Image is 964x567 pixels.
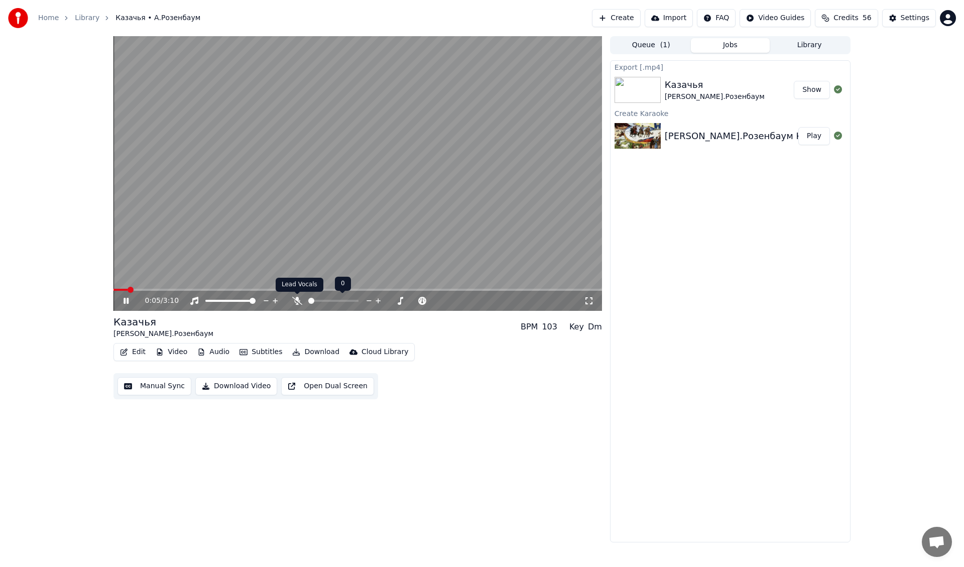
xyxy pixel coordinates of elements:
[665,129,877,143] div: [PERSON_NAME].Розенбаум Казачья Караоке
[163,296,179,306] span: 3:10
[740,9,811,27] button: Video Guides
[195,377,277,395] button: Download Video
[697,9,736,27] button: FAQ
[113,329,213,339] div: [PERSON_NAME].Розенбаум
[152,345,191,359] button: Video
[794,81,830,99] button: Show
[770,38,849,53] button: Library
[38,13,59,23] a: Home
[882,9,936,27] button: Settings
[815,9,878,27] button: Credits56
[281,377,374,395] button: Open Dual Screen
[863,13,872,23] span: 56
[588,321,602,333] div: Dm
[117,377,191,395] button: Manual Sync
[798,127,830,145] button: Play
[660,40,670,50] span: ( 1 )
[665,92,765,102] div: [PERSON_NAME].Розенбаум
[592,9,641,27] button: Create
[193,345,233,359] button: Audio
[116,345,150,359] button: Edit
[288,345,343,359] button: Download
[335,277,351,291] div: 0
[145,296,161,306] span: 0:05
[115,13,200,23] span: Казачья • А.Розенбаум
[38,13,200,23] nav: breadcrumb
[75,13,99,23] a: Library
[833,13,858,23] span: Credits
[569,321,584,333] div: Key
[8,8,28,28] img: youka
[145,296,169,306] div: /
[901,13,929,23] div: Settings
[612,38,691,53] button: Queue
[611,61,850,73] div: Export [.mp4]
[542,321,557,333] div: 103
[276,278,323,292] div: Lead Vocals
[235,345,286,359] button: Subtitles
[113,315,213,329] div: Казачья
[665,78,765,92] div: Казачья
[521,321,538,333] div: BPM
[922,527,952,557] div: Open chat
[611,107,850,119] div: Create Karaoke
[645,9,693,27] button: Import
[691,38,770,53] button: Jobs
[361,347,408,357] div: Cloud Library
